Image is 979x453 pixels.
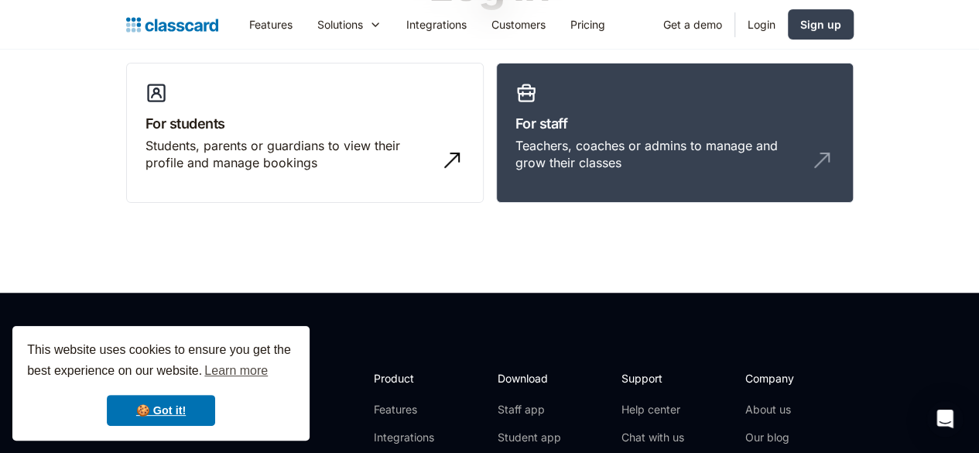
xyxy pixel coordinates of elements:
a: Pricing [558,7,618,42]
a: Features [374,402,457,417]
div: Open Intercom Messenger [926,400,964,438]
a: Login [735,7,788,42]
a: Integrations [394,7,479,42]
h2: Product [374,370,457,386]
a: Integrations [374,430,457,445]
a: dismiss cookie message [107,395,215,426]
a: Get a demo [651,7,734,42]
a: Sign up [788,9,854,39]
a: For staffTeachers, coaches or admins to manage and grow their classes [496,63,854,204]
a: About us [745,402,848,417]
a: Student app [498,430,561,445]
a: Customers [479,7,558,42]
h3: For staff [515,113,834,134]
div: Solutions [317,16,363,33]
a: Help center [621,402,684,417]
div: Students, parents or guardians to view their profile and manage bookings [145,137,433,172]
div: Teachers, coaches or admins to manage and grow their classes [515,137,803,172]
span: This website uses cookies to ensure you get the best experience on our website. [27,341,295,383]
a: Logo [126,14,218,36]
a: Staff app [498,402,561,417]
a: Chat with us [621,430,684,445]
a: Features [237,7,305,42]
a: Our blog [745,430,848,445]
a: For studentsStudents, parents or guardians to view their profile and manage bookings [126,63,484,204]
h2: Download [498,370,561,386]
h2: Company [745,370,848,386]
a: learn more about cookies [202,359,270,383]
div: Solutions [305,7,394,42]
h2: Support [621,370,684,386]
div: cookieconsent [12,326,310,441]
div: Sign up [800,16,841,33]
h3: For students [145,113,464,134]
